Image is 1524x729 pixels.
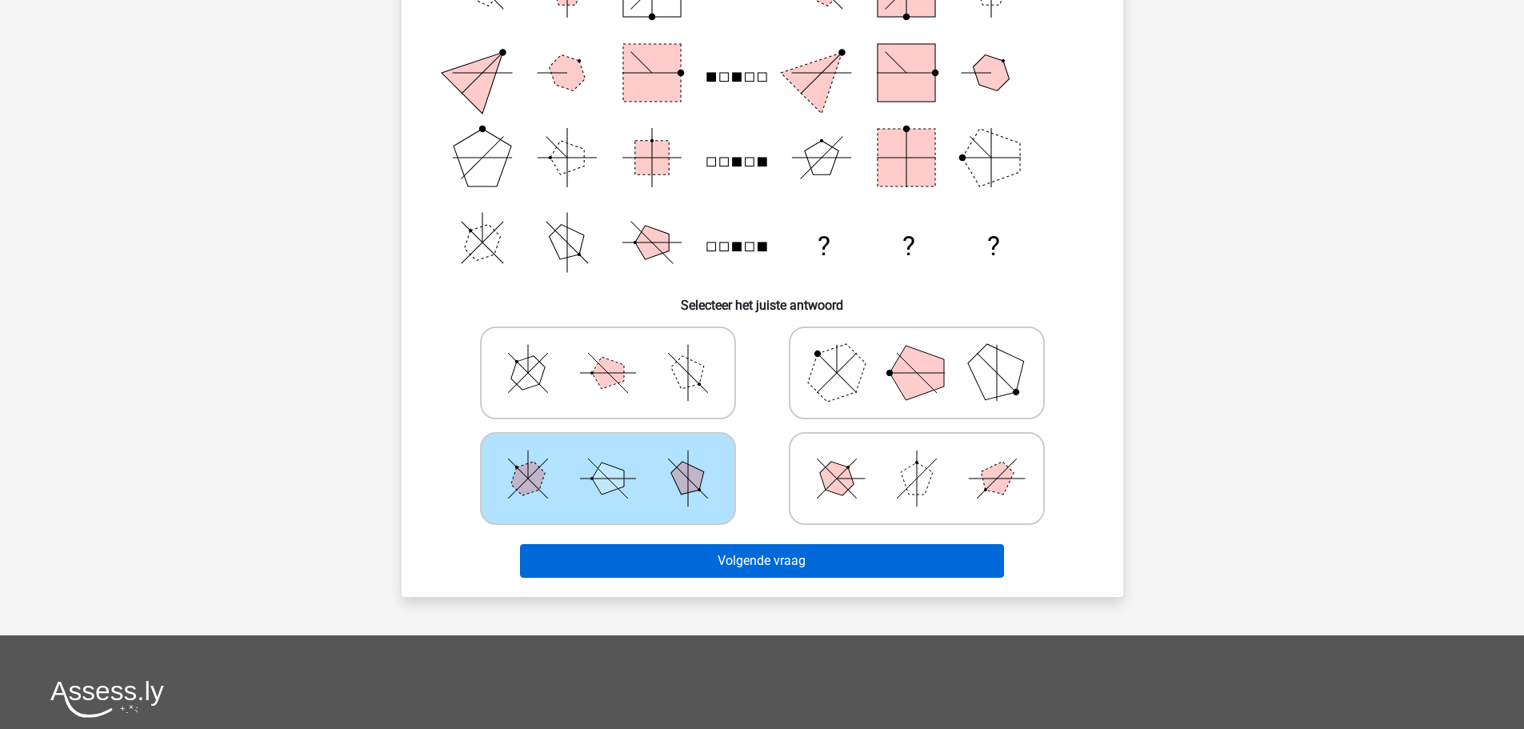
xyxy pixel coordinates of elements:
button: Volgende vraag [520,544,1004,578]
h6: Selecteer het juiste antwoord [427,285,1098,313]
text: ? [902,230,914,262]
text: ? [987,230,1000,262]
text: ? [817,230,830,262]
img: Assessly logo [50,680,164,718]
